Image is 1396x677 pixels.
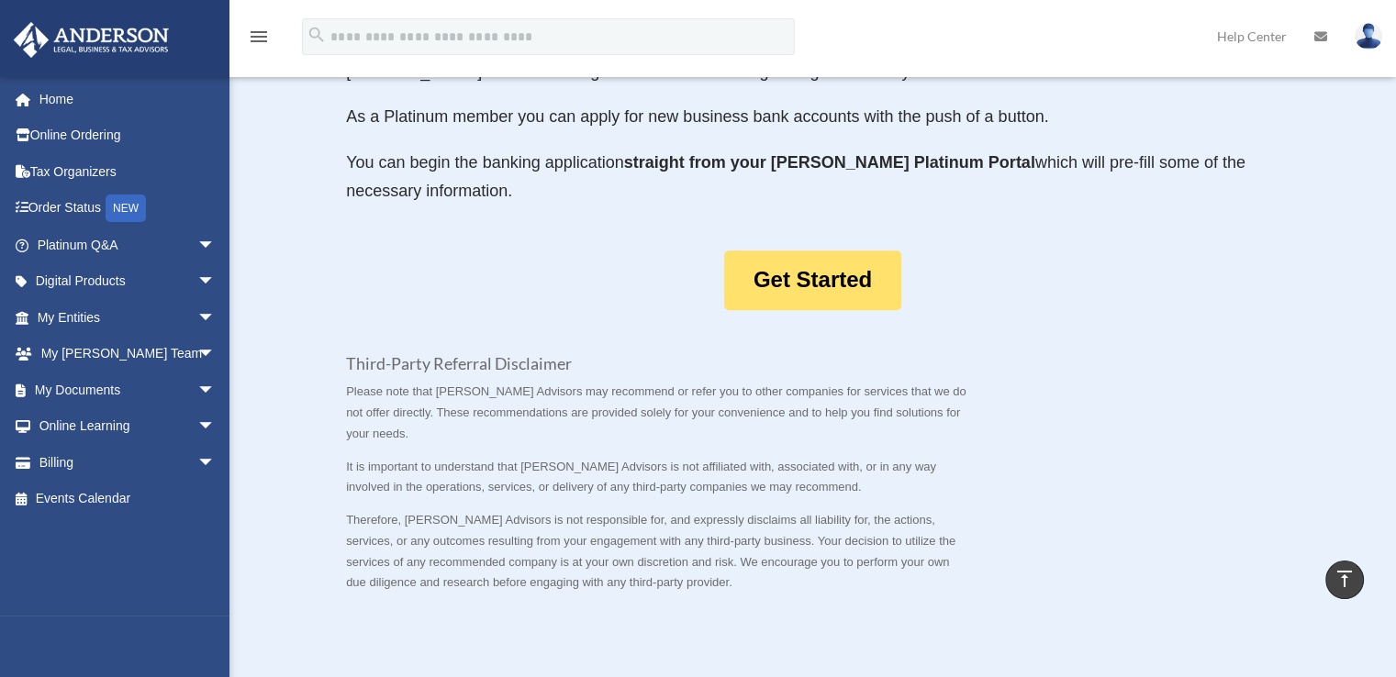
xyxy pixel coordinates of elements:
[307,25,327,45] i: search
[197,372,234,409] span: arrow_drop_down
[624,153,1035,172] strong: straight from your [PERSON_NAME] Platinum Portal
[724,250,901,310] a: Get Started
[13,117,243,154] a: Online Ordering
[13,336,243,372] a: My [PERSON_NAME] Teamarrow_drop_down
[13,81,243,117] a: Home
[1325,560,1364,599] a: vertical_align_top
[346,356,971,382] h3: Third-Party Referral Disclaimer
[346,103,1279,149] p: As a Platinum member you can apply for new business bank accounts with the push of a button.
[13,481,243,517] a: Events Calendar
[13,372,243,408] a: My Documentsarrow_drop_down
[13,444,243,481] a: Billingarrow_drop_down
[13,408,243,445] a: Online Learningarrow_drop_down
[346,457,971,511] p: It is important to understand that [PERSON_NAME] Advisors is not affiliated with, associated with...
[197,227,234,264] span: arrow_drop_down
[13,190,243,228] a: Order StatusNEW
[106,194,146,222] div: NEW
[197,444,234,482] span: arrow_drop_down
[197,336,234,373] span: arrow_drop_down
[346,58,1279,104] p: [PERSON_NAME] has taken the guesswork out of finding the right bank for your business.
[1355,23,1382,50] img: User Pic
[197,408,234,446] span: arrow_drop_down
[197,299,234,337] span: arrow_drop_down
[13,299,243,336] a: My Entitiesarrow_drop_down
[13,153,243,190] a: Tax Organizers
[346,149,1279,206] p: You can begin the banking application which will pre-fill some of the necessary information.
[8,22,174,58] img: Anderson Advisors Platinum Portal
[248,26,270,48] i: menu
[346,510,971,594] p: Therefore, [PERSON_NAME] Advisors is not responsible for, and expressly disclaims all liability f...
[346,382,971,456] p: Please note that [PERSON_NAME] Advisors may recommend or refer you to other companies for service...
[13,263,243,300] a: Digital Productsarrow_drop_down
[197,263,234,301] span: arrow_drop_down
[248,32,270,48] a: menu
[1334,568,1356,590] i: vertical_align_top
[13,227,243,263] a: Platinum Q&Aarrow_drop_down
